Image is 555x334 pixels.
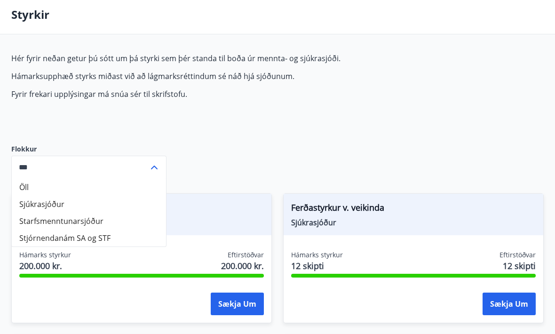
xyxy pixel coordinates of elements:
span: Hámarks styrkur [19,250,71,260]
span: 12 skipti [291,260,343,272]
span: 200.000 kr. [221,260,264,272]
span: 200.000 kr. [19,260,71,272]
li: Öll [12,179,166,196]
li: Sjúkrasjóður [12,196,166,213]
span: Eftirstöðvar [499,250,536,260]
span: Eftirstöðvar [228,250,264,260]
button: Sækja um [483,293,536,315]
span: Hámarks styrkur [291,250,343,260]
p: Styrkir [11,7,49,23]
span: Sjúkrasjóður [291,217,536,228]
label: Flokkur [11,144,166,154]
span: Ferðastyrkur v. veikinda [291,201,536,217]
li: Starfsmenntunarsjóður [12,213,166,230]
span: 12 skipti [503,260,536,272]
p: Fyrir frekari upplýsingar má snúa sér til skrifstofu. [11,89,455,99]
p: Hámarksupphæð styrks miðast við að lágmarksréttindum sé náð hjá sjóðunum. [11,71,455,81]
p: Hér fyrir neðan getur þú sótt um þá styrki sem þér standa til boða úr mennta- og sjúkrasjóði. [11,53,455,64]
button: Sækja um [211,293,264,315]
li: Stjórnendanám SA og STF [12,230,166,247]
